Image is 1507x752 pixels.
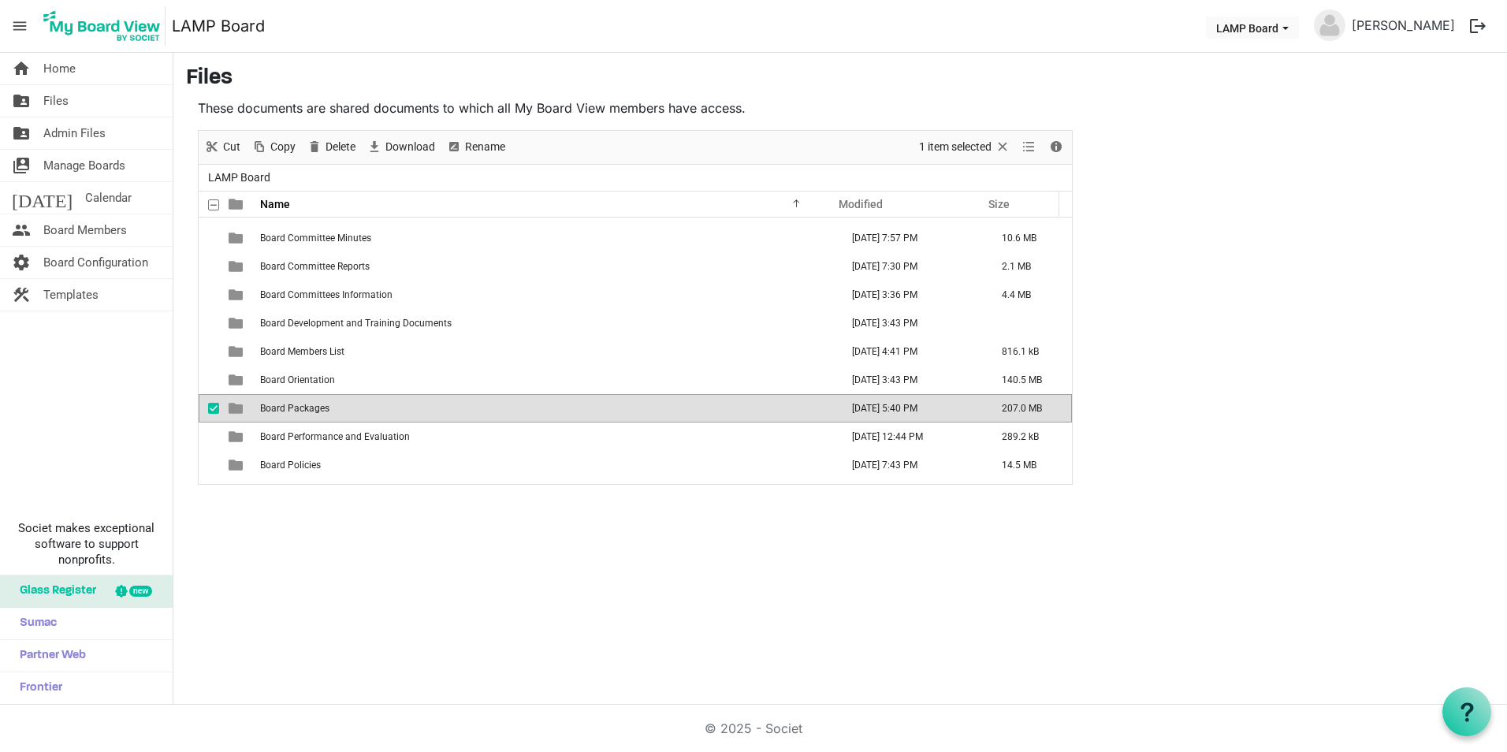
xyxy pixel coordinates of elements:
[444,137,508,157] button: Rename
[835,451,985,479] td: June 20, 2023 7:43 PM column header Modified
[260,431,410,442] span: Board Performance and Evaluation
[361,131,441,164] div: Download
[260,403,329,414] span: Board Packages
[12,608,57,639] span: Sumac
[301,131,361,164] div: Delete
[43,247,148,278] span: Board Configuration
[917,137,1014,157] button: Selection
[219,224,255,252] td: is template cell column header type
[12,575,96,607] span: Glass Register
[219,281,255,309] td: is template cell column header type
[1314,9,1345,41] img: no-profile-picture.svg
[1345,9,1461,41] a: [PERSON_NAME]
[255,479,835,508] td: Board Retreat and LAMP Story is template cell column header Name
[985,366,1072,394] td: 140.5 MB is template cell column header Size
[839,198,883,210] span: Modified
[304,137,359,157] button: Delete
[988,198,1010,210] span: Size
[12,672,62,704] span: Frontier
[12,85,31,117] span: folder_shared
[1016,131,1043,164] div: View
[39,6,166,46] img: My Board View Logo
[1206,17,1299,39] button: LAMP Board dropdownbutton
[255,337,835,366] td: Board Members List is template cell column header Name
[205,168,273,188] span: LAMP Board
[985,423,1072,451] td: 289.2 kB is template cell column header Size
[199,252,219,281] td: checkbox
[12,182,73,214] span: [DATE]
[219,451,255,479] td: is template cell column header type
[260,198,290,210] span: Name
[85,182,132,214] span: Calendar
[255,423,835,451] td: Board Performance and Evaluation is template cell column header Name
[246,131,301,164] div: Copy
[260,374,335,385] span: Board Orientation
[198,99,1073,117] p: These documents are shared documents to which all My Board View members have access.
[186,65,1494,92] h3: Files
[43,279,99,311] span: Templates
[43,150,125,181] span: Manage Boards
[1046,137,1067,157] button: Details
[324,137,357,157] span: Delete
[985,479,1072,508] td: 20.3 MB is template cell column header Size
[260,233,371,244] span: Board Committee Minutes
[441,131,511,164] div: Rename
[985,281,1072,309] td: 4.4 MB is template cell column header Size
[384,137,437,157] span: Download
[985,309,1072,337] td: is template cell column header Size
[12,640,86,672] span: Partner Web
[43,53,76,84] span: Home
[199,451,219,479] td: checkbox
[260,261,370,272] span: Board Committee Reports
[260,289,393,300] span: Board Committees Information
[199,224,219,252] td: checkbox
[199,281,219,309] td: checkbox
[249,137,299,157] button: Copy
[835,479,985,508] td: July 12, 2024 7:19 PM column header Modified
[705,720,802,736] a: © 2025 - Societ
[43,85,69,117] span: Files
[1019,137,1038,157] button: View dropdownbutton
[260,346,344,357] span: Board Members List
[199,309,219,337] td: checkbox
[255,281,835,309] td: Board Committees Information is template cell column header Name
[12,117,31,149] span: folder_shared
[199,394,219,423] td: checkbox
[199,366,219,394] td: checkbox
[255,309,835,337] td: Board Development and Training Documents is template cell column header Name
[129,586,152,597] div: new
[255,451,835,479] td: Board Policies is template cell column header Name
[835,337,985,366] td: October 28, 2024 4:41 PM column header Modified
[12,150,31,181] span: switch_account
[985,337,1072,366] td: 816.1 kB is template cell column header Size
[219,479,255,508] td: is template cell column header type
[255,224,835,252] td: Board Committee Minutes is template cell column header Name
[463,137,507,157] span: Rename
[12,279,31,311] span: construction
[835,394,985,423] td: October 08, 2025 5:40 PM column header Modified
[835,252,985,281] td: May 01, 2023 7:30 PM column header Modified
[219,394,255,423] td: is template cell column header type
[219,337,255,366] td: is template cell column header type
[219,309,255,337] td: is template cell column header type
[172,10,265,42] a: LAMP Board
[7,520,166,568] span: Societ makes exceptional software to support nonprofits.
[43,214,127,246] span: Board Members
[12,53,31,84] span: home
[914,131,1016,164] div: Clear selection
[1043,131,1070,164] div: Details
[255,394,835,423] td: Board Packages is template cell column header Name
[835,281,985,309] td: October 11, 2023 3:36 PM column header Modified
[12,214,31,246] span: people
[219,366,255,394] td: is template cell column header type
[364,137,438,157] button: Download
[985,394,1072,423] td: 207.0 MB is template cell column header Size
[260,318,452,329] span: Board Development and Training Documents
[202,137,244,157] button: Cut
[43,117,106,149] span: Admin Files
[199,131,246,164] div: Cut
[199,479,219,508] td: checkbox
[835,366,985,394] td: October 09, 2025 3:43 PM column header Modified
[221,137,242,157] span: Cut
[199,337,219,366] td: checkbox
